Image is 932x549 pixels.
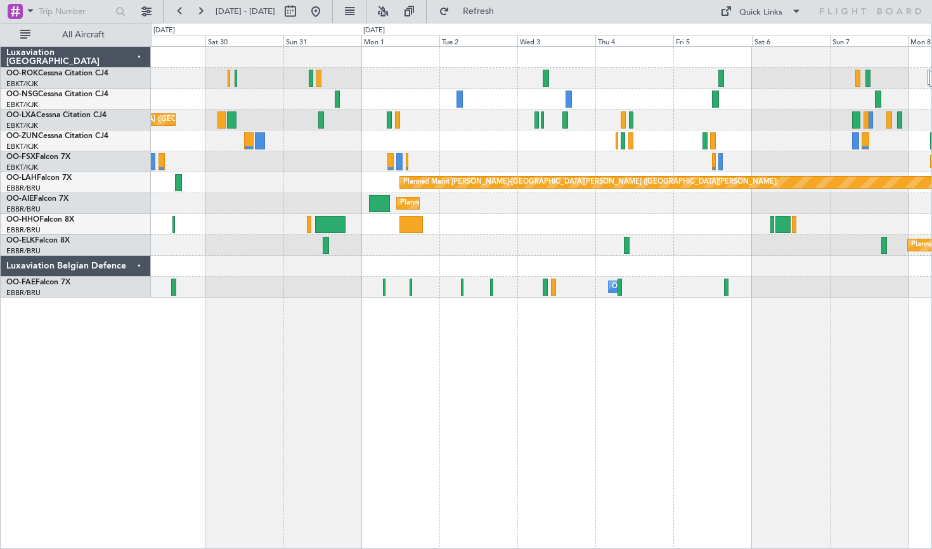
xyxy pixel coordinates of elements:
span: OO-ELK [6,237,35,244]
a: OO-LXACessna Citation CJ4 [6,111,107,119]
span: [DATE] - [DATE] [216,6,275,17]
a: OO-ELKFalcon 8X [6,237,70,244]
a: EBBR/BRU [6,288,41,298]
div: Wed 3 [517,35,595,46]
a: OO-AIEFalcon 7X [6,195,68,203]
a: OO-FSXFalcon 7X [6,153,70,161]
button: Quick Links [714,1,808,22]
a: OO-ZUNCessna Citation CJ4 [6,132,108,140]
div: Fri 29 [127,35,205,46]
div: [DATE] [363,25,385,36]
a: EBKT/KJK [6,79,38,89]
a: OO-ROKCessna Citation CJ4 [6,70,108,77]
div: Owner Melsbroek Air Base [612,277,698,296]
div: Tue 2 [439,35,517,46]
div: Sat 30 [205,35,283,46]
input: Trip Number [39,2,112,21]
div: Planned Maint [PERSON_NAME]-[GEOGRAPHIC_DATA][PERSON_NAME] ([GEOGRAPHIC_DATA][PERSON_NAME]) [403,173,778,192]
a: EBBR/BRU [6,246,41,256]
a: EBBR/BRU [6,184,41,193]
a: EBBR/BRU [6,205,41,214]
div: Mon 1 [361,35,439,46]
span: OO-LXA [6,111,36,119]
a: EBKT/KJK [6,142,38,151]
span: OO-LAH [6,174,37,182]
div: Thu 4 [595,35,673,46]
div: Sat 6 [752,35,830,46]
a: EBKT/KJK [6,100,38,110]
div: Quick Links [739,6,782,19]
span: All Aircraft [33,30,134,39]
a: OO-HHOFalcon 8X [6,216,74,224]
button: All Aircraft [14,25,138,45]
div: Fri 5 [673,35,751,46]
span: Refresh [452,7,505,16]
div: [DATE] [153,25,175,36]
span: OO-ROK [6,70,38,77]
span: OO-HHO [6,216,39,224]
button: Refresh [433,1,509,22]
div: Planned Maint [GEOGRAPHIC_DATA] ([GEOGRAPHIC_DATA]) [400,194,600,213]
span: OO-FAE [6,279,36,286]
a: EBBR/BRU [6,225,41,235]
div: Sun 31 [283,35,361,46]
span: OO-FSX [6,153,36,161]
a: EBKT/KJK [6,121,38,130]
div: Sun 7 [830,35,908,46]
a: EBKT/KJK [6,163,38,172]
span: OO-ZUN [6,132,38,140]
a: OO-FAEFalcon 7X [6,279,70,286]
span: OO-AIE [6,195,34,203]
a: OO-NSGCessna Citation CJ4 [6,91,108,98]
span: OO-NSG [6,91,38,98]
a: OO-LAHFalcon 7X [6,174,72,182]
